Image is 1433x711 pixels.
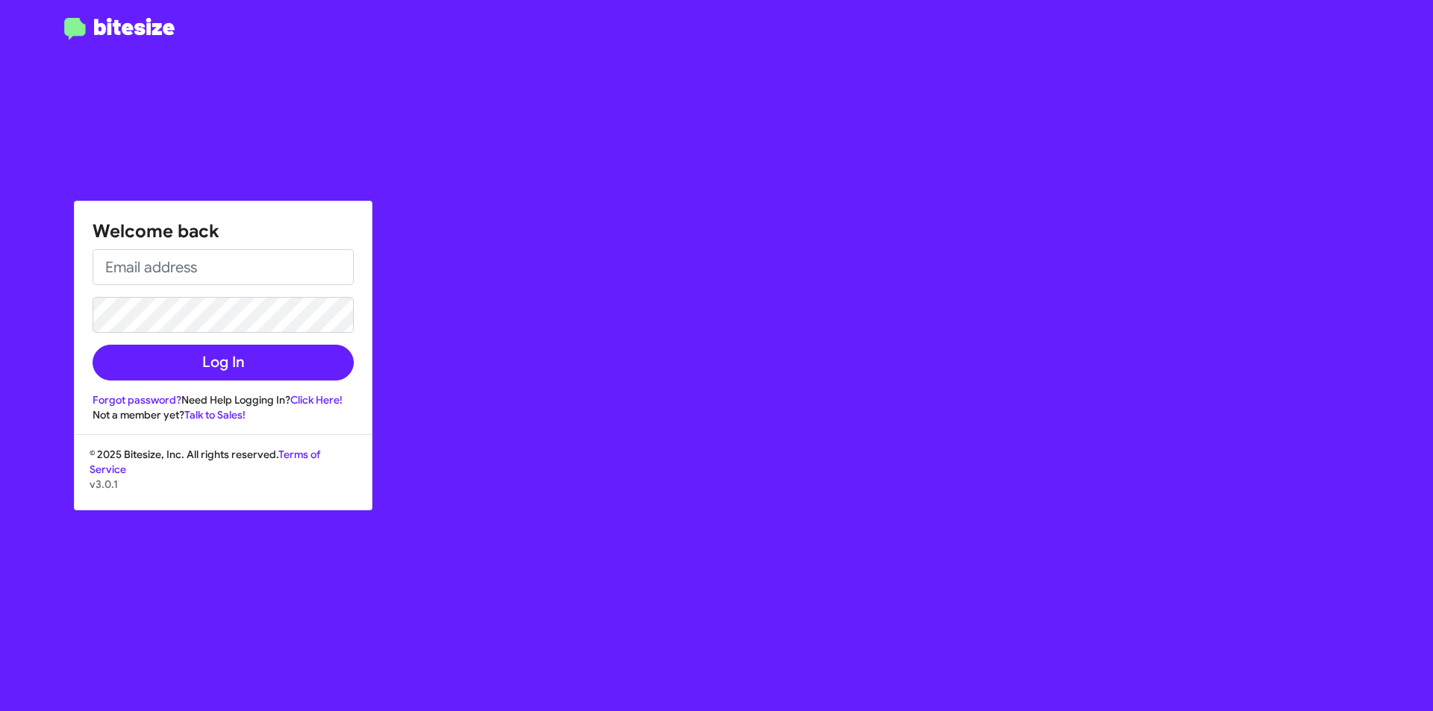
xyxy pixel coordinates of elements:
input: Email address [93,249,354,285]
div: Need Help Logging In? [93,392,354,407]
h1: Welcome back [93,219,354,243]
div: © 2025 Bitesize, Inc. All rights reserved. [75,447,372,510]
a: Click Here! [290,393,343,407]
button: Log In [93,345,354,380]
a: Talk to Sales! [184,408,246,422]
div: Not a member yet? [93,407,354,422]
a: Forgot password? [93,393,181,407]
p: v3.0.1 [90,477,357,492]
